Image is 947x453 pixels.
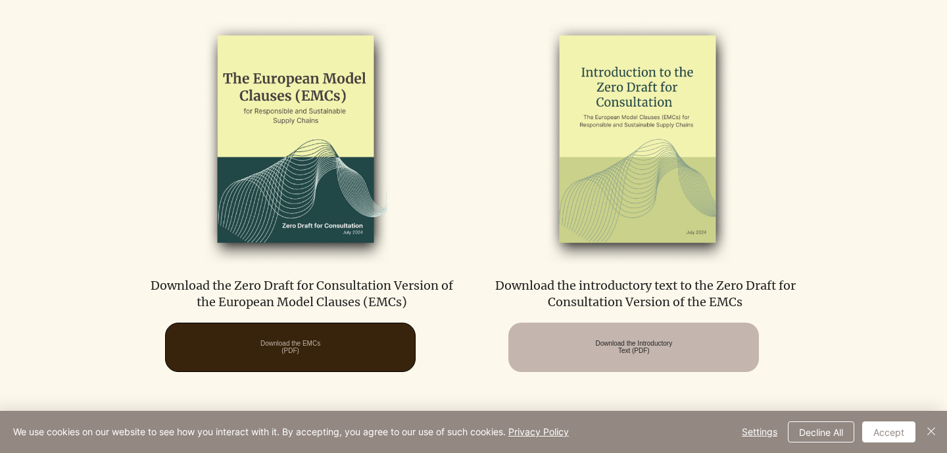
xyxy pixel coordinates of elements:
a: Download the EMCs (PDF) [165,323,416,372]
span: Download the EMCs (PDF) [260,340,320,354]
p: Download the introductory text to the Zero Draft for Consultation Version of the EMCs [489,277,802,310]
span: Download the Introductory Text (PDF) [595,340,672,354]
img: EMCs-zero-draft-2024_edited.png [158,16,430,265]
p: Download the Zero Draft for Consultation Version of the European Model Clauses (EMCs) [145,277,458,310]
span: We use cookies on our website to see how you interact with it. By accepting, you agree to our use... [13,426,569,438]
span: Settings [742,422,777,442]
img: Close [923,423,939,439]
img: emcs_zero_draft_intro_2024_edited.png [502,16,774,265]
a: Download the Introductory Text (PDF) [508,323,759,372]
button: Close [923,421,939,442]
a: Privacy Policy [508,426,569,437]
button: Decline All [788,421,854,442]
button: Accept [862,421,915,442]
